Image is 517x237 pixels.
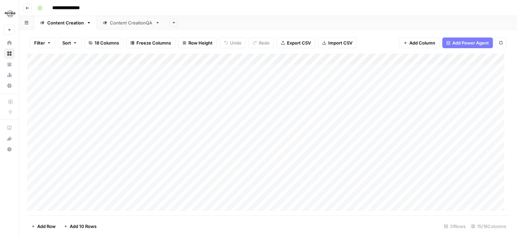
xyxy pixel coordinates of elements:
button: Undo [220,37,246,48]
span: 18 Columns [95,39,119,46]
button: Freeze Columns [126,37,175,48]
span: Export CSV [287,39,311,46]
button: 18 Columns [84,37,123,48]
span: Filter [34,39,45,46]
span: Row Height [188,39,213,46]
img: Hard Rock Digital Logo [4,8,16,20]
button: Export CSV [277,37,315,48]
button: What's new? [4,133,15,144]
button: Filter [30,37,55,48]
div: 31 Rows [441,221,468,232]
a: Your Data [4,59,15,70]
a: AirOps Academy [4,123,15,133]
a: Home [4,37,15,48]
span: Redo [259,39,270,46]
a: Content CreationQA [97,16,166,29]
span: Add 10 Rows [70,223,97,230]
button: Import CSV [318,37,357,48]
span: Undo [230,39,241,46]
div: What's new? [4,134,14,144]
span: Sort [62,39,71,46]
button: Add Column [399,37,440,48]
button: Add Power Agent [442,37,493,48]
a: Settings [4,80,15,91]
span: Add Column [409,39,435,46]
button: Redo [248,37,274,48]
a: Browse [4,48,15,59]
button: Row Height [178,37,217,48]
span: Add Row [37,223,56,230]
button: Sort [58,37,81,48]
div: Content CreationQA [110,19,153,26]
div: Content Creation [47,19,84,26]
button: Add Row [27,221,60,232]
a: Usage [4,70,15,80]
a: Content Creation [34,16,97,29]
span: Add Power Agent [452,39,489,46]
button: Workspace: Hard Rock Digital [4,5,15,22]
span: Import CSV [328,39,352,46]
button: Help + Support [4,144,15,155]
span: Freeze Columns [136,39,171,46]
button: Add 10 Rows [60,221,101,232]
div: 15/18 Columns [468,221,509,232]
